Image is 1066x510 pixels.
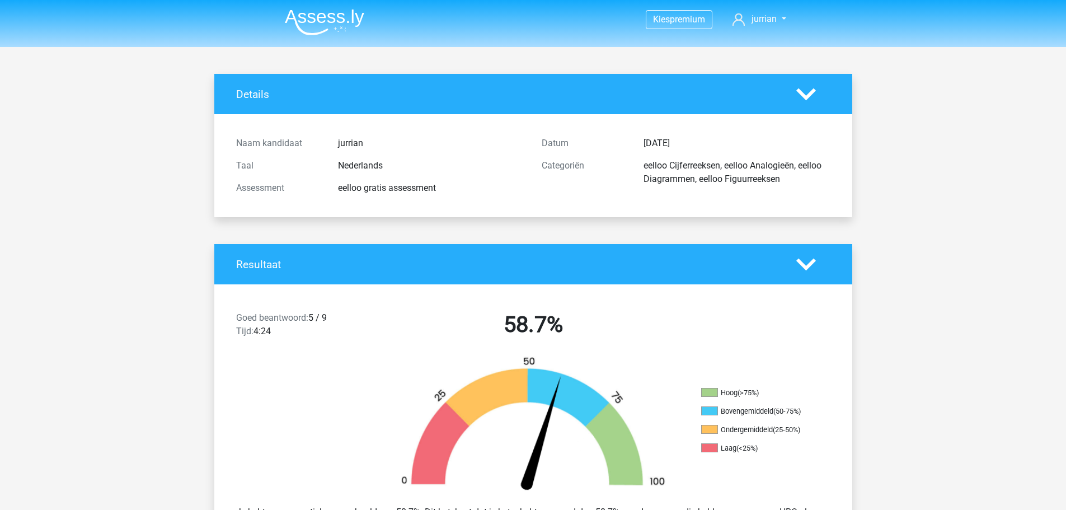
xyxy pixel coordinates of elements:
div: eelloo Cijferreeksen, eelloo Analogieën, eelloo Diagrammen, eelloo Figuurreeksen [635,159,839,186]
div: Categoriën [533,159,635,186]
img: 59.be30519bd6d4.png [382,356,684,497]
div: eelloo gratis assessment [330,181,533,195]
li: Bovengemiddeld [701,406,813,417]
div: Datum [533,137,635,150]
li: Laag [701,443,813,453]
a: jurrian [728,12,790,26]
div: 5 / 9 4:24 [228,311,381,343]
h4: Details [236,88,779,101]
li: Ondergemiddeld [701,425,813,435]
span: jurrian [752,13,777,24]
span: premium [670,14,705,25]
img: Assessly [285,9,364,35]
div: Nederlands [330,159,533,172]
div: Assessment [228,181,330,195]
div: jurrian [330,137,533,150]
div: (25-50%) [773,425,800,434]
div: (>75%) [738,389,759,397]
li: Hoog [701,388,813,398]
span: Goed beantwoord: [236,312,308,323]
span: Tijd: [236,326,253,336]
div: (50-75%) [773,407,801,415]
div: [DATE] [635,137,839,150]
div: (<25%) [736,444,758,452]
div: Taal [228,159,330,172]
div: Naam kandidaat [228,137,330,150]
a: Kiespremium [646,12,712,27]
span: Kies [653,14,670,25]
h2: 58.7% [389,311,678,338]
h4: Resultaat [236,258,779,271]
